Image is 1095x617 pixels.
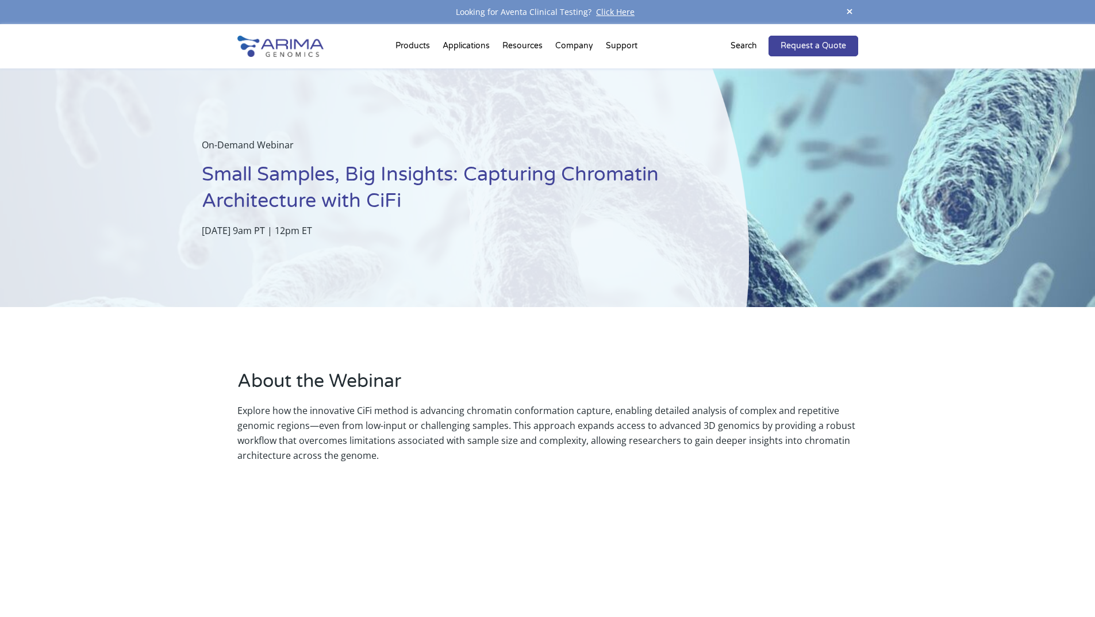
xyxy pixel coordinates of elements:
h1: Small Samples, Big Insights: Capturing Chromatin Architecture with CiFi [202,162,691,223]
p: [DATE] 9am PT | 12pm ET [202,223,691,238]
p: On-Demand Webinar [202,137,691,162]
div: Looking for Aventa Clinical Testing? [237,5,858,20]
img: Arima-Genomics-logo [237,36,324,57]
h2: About the Webinar [237,369,858,403]
p: Search [731,39,757,53]
a: Request a Quote [769,36,858,56]
p: Explore how the innovative CiFi method is advancing chromatin conformation capture, enabling deta... [237,403,858,463]
a: Click Here [591,6,639,17]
